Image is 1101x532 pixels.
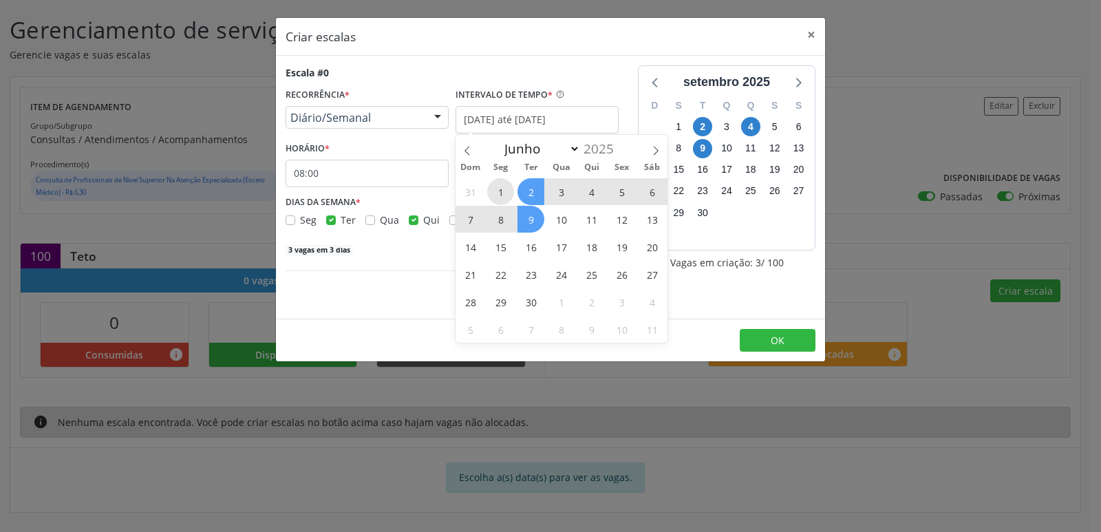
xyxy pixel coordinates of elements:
div: S [667,95,691,116]
span: quinta-feira, 18 de setembro de 2025 [741,160,760,180]
span: terça-feira, 2 de setembro de 2025 [693,117,712,136]
span: Seg [486,163,516,172]
span: Setembro 15, 2025 [487,233,514,260]
span: sexta-feira, 26 de setembro de 2025 [765,182,784,201]
span: Setembro 7, 2025 [457,206,484,233]
span: sábado, 13 de setembro de 2025 [789,139,809,158]
span: segunda-feira, 15 de setembro de 2025 [669,160,688,180]
span: Setembro 20, 2025 [639,233,665,260]
span: Setembro 13, 2025 [639,206,665,233]
span: Outubro 11, 2025 [639,316,665,343]
span: terça-feira, 23 de setembro de 2025 [693,182,712,201]
span: Qui [423,213,440,226]
ion-icon: help circle outline [553,85,565,99]
span: Setembro 3, 2025 [548,178,575,205]
span: segunda-feira, 8 de setembro de 2025 [669,139,688,158]
span: Setembro 28, 2025 [457,288,484,315]
span: Diário/Semanal [290,111,420,125]
span: Sex [607,163,637,172]
span: terça-feira, 9 de setembro de 2025 [693,139,712,158]
span: sexta-feira, 5 de setembro de 2025 [765,117,784,136]
span: Setembro 29, 2025 [487,288,514,315]
span: Setembro 30, 2025 [517,288,544,315]
span: Outubro 4, 2025 [639,288,665,315]
span: Outubro 10, 2025 [608,316,635,343]
span: sábado, 20 de setembro de 2025 [789,160,809,180]
button: Close [798,18,825,52]
span: Qui [577,163,607,172]
span: Setembro 11, 2025 [578,206,605,233]
span: Agosto 31, 2025 [457,178,484,205]
span: Seg [300,213,317,226]
span: Setembro 1, 2025 [487,178,514,205]
span: quinta-feira, 4 de setembro de 2025 [741,117,760,136]
span: Setembro 6, 2025 [639,178,665,205]
div: T [691,95,715,116]
span: Outubro 5, 2025 [457,316,484,343]
span: OK [771,334,784,347]
span: Sáb [637,163,667,172]
span: Setembro 25, 2025 [578,261,605,288]
span: quarta-feira, 3 de setembro de 2025 [717,117,736,136]
span: sábado, 6 de setembro de 2025 [789,117,809,136]
span: Outubro 6, 2025 [487,316,514,343]
h5: Criar escalas [286,28,356,45]
span: Setembro 16, 2025 [517,233,544,260]
span: segunda-feira, 1 de setembro de 2025 [669,117,688,136]
span: sexta-feira, 12 de setembro de 2025 [765,139,784,158]
span: Setembro 26, 2025 [608,261,635,288]
span: quinta-feira, 11 de setembro de 2025 [741,139,760,158]
label: RECORRÊNCIA [286,85,350,106]
span: Qua [380,213,399,226]
span: Ter [341,213,356,226]
span: Setembro 19, 2025 [608,233,635,260]
div: S [787,95,811,116]
button: OK [740,329,815,352]
input: 00:00 [286,160,449,187]
span: segunda-feira, 22 de setembro de 2025 [669,182,688,201]
div: Escala #0 [286,65,329,80]
span: sábado, 27 de setembro de 2025 [789,182,809,201]
div: D [643,95,667,116]
span: quarta-feira, 10 de setembro de 2025 [717,139,736,158]
span: Qua [546,163,577,172]
span: Outubro 2, 2025 [578,288,605,315]
span: Setembro 2, 2025 [517,178,544,205]
span: Setembro 4, 2025 [578,178,605,205]
div: Vagas em criação: 3 [638,255,815,270]
span: Setembro 8, 2025 [487,206,514,233]
input: Selecione um intervalo [456,106,619,134]
span: quarta-feira, 17 de setembro de 2025 [717,160,736,180]
span: Outubro 7, 2025 [517,316,544,343]
div: S [762,95,787,116]
span: sexta-feira, 19 de setembro de 2025 [765,160,784,180]
span: Dom [456,163,486,172]
span: Setembro 24, 2025 [548,261,575,288]
span: segunda-feira, 29 de setembro de 2025 [669,203,688,222]
select: Month [498,139,580,158]
span: Setembro 22, 2025 [487,261,514,288]
span: Setembro 12, 2025 [608,206,635,233]
span: Setembro 18, 2025 [578,233,605,260]
span: terça-feira, 16 de setembro de 2025 [693,160,712,180]
span: / 100 [761,255,784,270]
span: Outubro 9, 2025 [578,316,605,343]
span: 3 vagas em 3 dias [286,245,353,256]
span: Setembro 14, 2025 [457,233,484,260]
span: Setembro 27, 2025 [639,261,665,288]
span: Setembro 21, 2025 [457,261,484,288]
span: Setembro 9, 2025 [517,206,544,233]
span: Setembro 17, 2025 [548,233,575,260]
span: Setembro 5, 2025 [608,178,635,205]
label: INTERVALO DE TEMPO [456,85,553,106]
label: HORÁRIO [286,138,330,160]
span: quinta-feira, 25 de setembro de 2025 [741,182,760,201]
label: DIAS DA SEMANA [286,192,361,213]
span: Setembro 23, 2025 [517,261,544,288]
span: quarta-feira, 24 de setembro de 2025 [717,182,736,201]
span: terça-feira, 30 de setembro de 2025 [693,203,712,222]
span: Ter [516,163,546,172]
span: Outubro 3, 2025 [608,288,635,315]
div: Q [738,95,762,116]
span: Outubro 1, 2025 [548,288,575,315]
